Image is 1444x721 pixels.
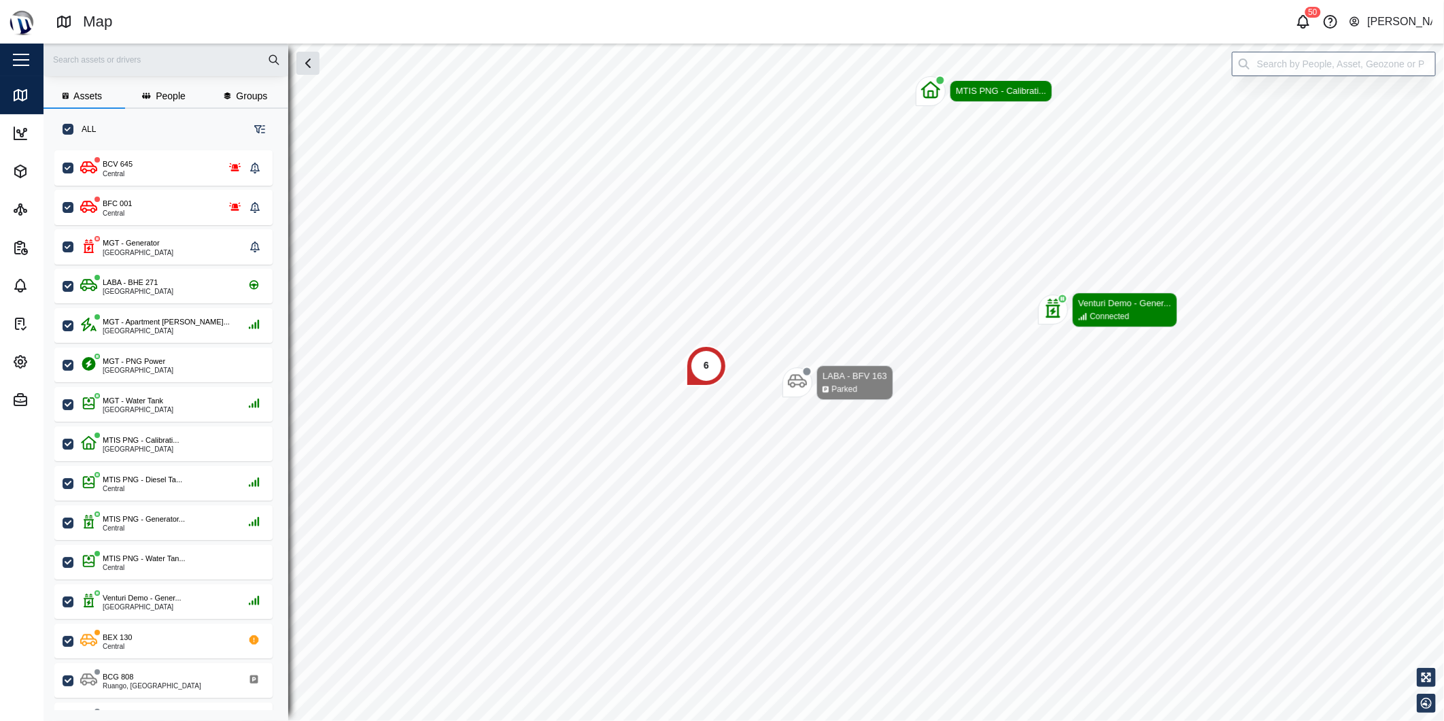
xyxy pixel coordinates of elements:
div: Reports [35,240,80,255]
div: MTIS PNG - Water Tan... [103,553,186,565]
div: Map marker [783,365,893,400]
div: [GEOGRAPHIC_DATA] [103,446,179,453]
div: BEX 130 [103,632,132,643]
span: Groups [236,91,267,101]
span: People [156,91,186,101]
canvas: Map [44,44,1444,721]
div: Map [35,88,65,103]
div: [GEOGRAPHIC_DATA] [103,328,230,335]
div: grid [54,146,288,710]
div: Ruango, [GEOGRAPHIC_DATA] [103,683,201,690]
div: LABA - BHE 271 [103,277,158,288]
div: Venturi Demo - Gener... [1078,297,1171,310]
div: Central [103,171,133,178]
div: [GEOGRAPHIC_DATA] [103,367,173,374]
div: Central [103,525,185,532]
div: [GEOGRAPHIC_DATA] [103,407,173,414]
div: Connected [1090,310,1129,323]
div: Parked [831,383,857,396]
div: LABA - BFV 163 [823,369,887,383]
div: [PERSON_NAME] [1367,14,1432,31]
img: Main Logo [7,7,37,37]
div: MGT - PNG Power [103,356,165,367]
div: BCG 808 [103,671,133,683]
div: [GEOGRAPHIC_DATA] [103,250,173,256]
div: MTIS PNG - Calibrati... [103,435,179,446]
div: [GEOGRAPHIC_DATA] [103,604,182,611]
div: Central [103,643,132,650]
div: MTIS PNG - Calibrati... [956,84,1046,98]
button: [PERSON_NAME] [1348,12,1433,31]
div: Admin [35,392,73,407]
div: Dashboard [35,126,93,141]
div: BCV 645 [103,158,133,170]
div: Map marker [1038,292,1177,327]
div: Assets [35,164,75,179]
label: ALL [73,124,96,135]
div: [GEOGRAPHIC_DATA] [103,288,173,295]
div: MGT - Apartment [PERSON_NAME]... [103,316,230,328]
div: BFC 001 [103,198,132,209]
input: Search assets or drivers [52,50,280,70]
div: 6 [704,358,709,373]
div: MGT - Generator [103,237,160,249]
div: MTIS PNG - Generator... [103,514,185,525]
div: Sites [35,202,67,217]
div: Tasks [35,316,71,331]
div: Map [83,10,113,34]
div: MGT - Water Tank [103,395,163,407]
div: Map marker [916,76,1052,106]
div: Central [103,210,132,217]
div: Central [103,486,182,492]
div: Central [103,565,186,571]
div: MTIS PNG - Diesel Ta... [103,474,182,486]
div: Alarms [35,278,76,293]
div: Settings [35,354,81,369]
div: Venturi Demo - Gener... [103,592,182,604]
input: Search by People, Asset, Geozone or Place [1232,52,1436,76]
span: Assets [73,91,102,101]
div: Map marker [686,346,727,386]
div: 50 [1305,7,1320,18]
